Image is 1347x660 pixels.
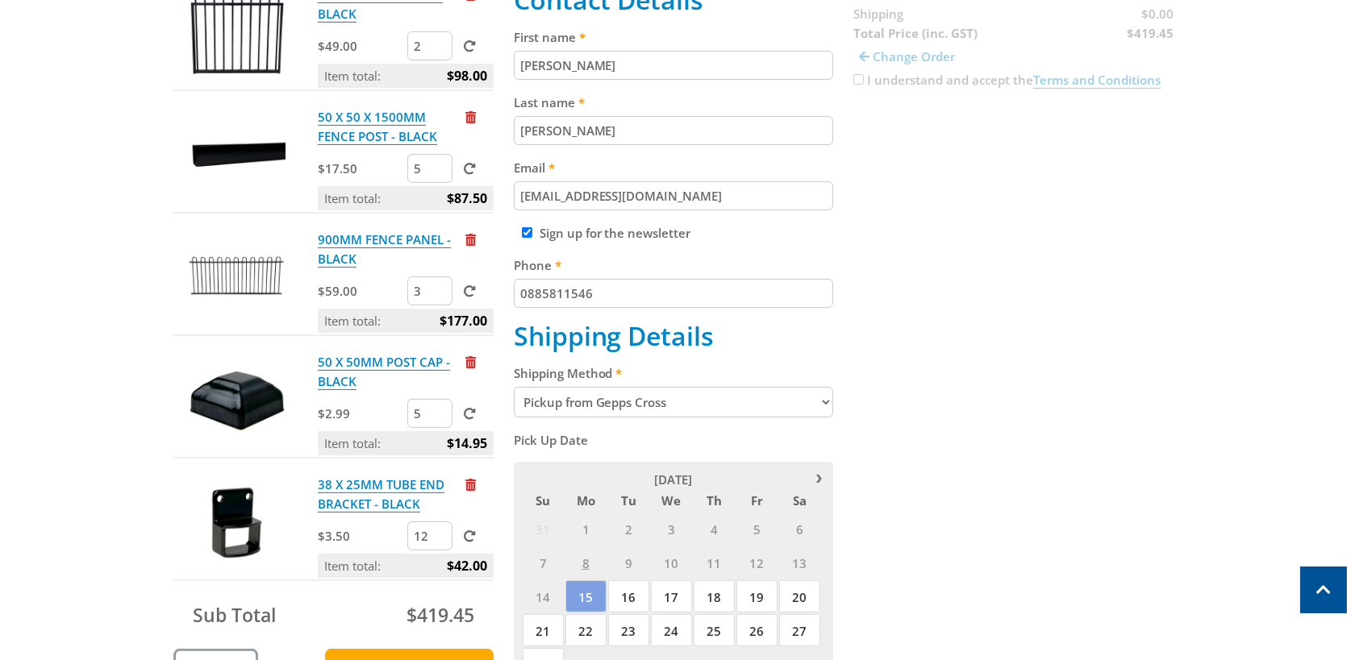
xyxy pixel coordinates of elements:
span: 19 [736,580,778,612]
span: Su [523,490,564,511]
a: 900MM FENCE PANEL - BLACK [318,231,451,268]
a: Remove from cart [465,476,476,492]
p: $17.50 [318,159,404,178]
span: Mo [565,490,607,511]
span: 2 [608,513,649,545]
a: Remove from cart [465,109,476,125]
p: $3.50 [318,526,404,546]
p: Item total: [318,309,494,333]
a: Remove from cart [465,231,476,247]
span: 7 [523,546,564,579]
span: [DATE] [654,471,692,488]
img: 900MM FENCE PANEL - BLACK [189,230,286,326]
span: 23 [608,614,649,646]
span: 15 [565,580,607,612]
label: Pick Up Date [514,430,834,450]
a: Remove from cart [465,354,476,370]
input: Please enter your telephone number. [514,279,834,308]
a: 50 X 50 X 1500MM FENCE POST - BLACK [318,109,437,145]
p: Item total: [318,186,494,210]
h2: Shipping Details [514,321,834,351]
img: 38 X 25MM TUBE END BRACKET - BLACK [189,475,286,571]
span: $419.45 [407,602,474,628]
p: $49.00 [318,36,404,56]
span: 5 [736,513,778,545]
label: Last name [514,93,834,112]
span: 4 [694,513,735,545]
span: $14.95 [447,431,487,455]
span: 21 [523,614,564,646]
span: 17 [651,580,692,612]
span: Sub Total [193,602,276,628]
span: 11 [694,546,735,579]
label: Sign up for the newsletter [540,225,691,241]
span: 26 [736,614,778,646]
select: Please select a shipping method. [514,387,834,417]
span: 13 [779,546,820,579]
input: Please enter your first name. [514,51,834,80]
img: 50 X 50 X 1500MM FENCE POST - BLACK [189,107,286,204]
span: 8 [565,546,607,579]
span: Th [694,490,735,511]
span: 6 [779,513,820,545]
p: $2.99 [318,404,404,423]
a: 38 X 25MM TUBE END BRACKET - BLACK [318,476,444,513]
span: $87.50 [447,186,487,210]
span: Sa [779,490,820,511]
span: $98.00 [447,64,487,88]
label: Phone [514,255,834,275]
label: Email [514,158,834,177]
input: Please enter your last name. [514,116,834,145]
p: $59.00 [318,281,404,301]
span: $42.00 [447,554,487,578]
span: Tu [608,490,649,511]
p: Item total: [318,431,494,455]
span: We [651,490,692,511]
span: 24 [651,614,692,646]
span: 10 [651,546,692,579]
p: Item total: [318,64,494,88]
img: 50 X 50MM POST CAP - BLACK [189,352,286,449]
span: 1 [565,513,607,545]
span: 12 [736,546,778,579]
a: 50 X 50MM POST CAP - BLACK [318,354,450,390]
span: Fr [736,490,778,511]
span: 16 [608,580,649,612]
span: 31 [523,513,564,545]
span: 25 [694,614,735,646]
span: 22 [565,614,607,646]
label: First name [514,27,834,47]
label: Shipping Method [514,363,834,383]
p: Item total: [318,554,494,578]
span: 9 [608,546,649,579]
input: Please enter your email address. [514,181,834,210]
span: 18 [694,580,735,612]
span: 3 [651,513,692,545]
span: $177.00 [440,309,487,333]
span: 27 [779,614,820,646]
span: 20 [779,580,820,612]
span: 14 [523,580,564,612]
